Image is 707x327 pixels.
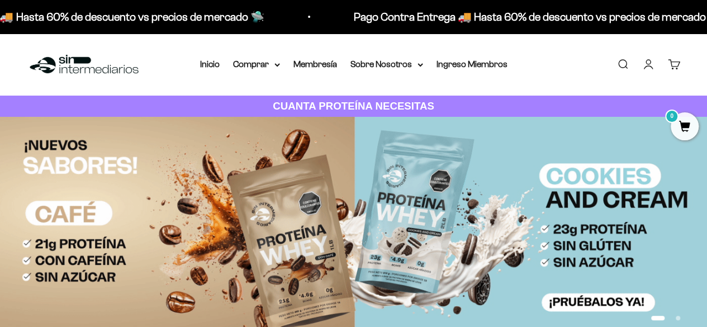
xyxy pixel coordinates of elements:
summary: Comprar [233,57,280,72]
a: Inicio [200,59,220,69]
a: Membresía [293,59,337,69]
p: Pago Contra Entrega 🚚 Hasta 60% de descuento vs precios de mercado 🛸 [207,8,575,26]
a: Ingreso Miembros [436,59,507,69]
a: 0 [671,121,699,134]
strong: CUANTA PROTEÍNA NECESITAS [273,100,434,112]
mark: 0 [665,110,678,123]
summary: Sobre Nosotros [350,57,423,72]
